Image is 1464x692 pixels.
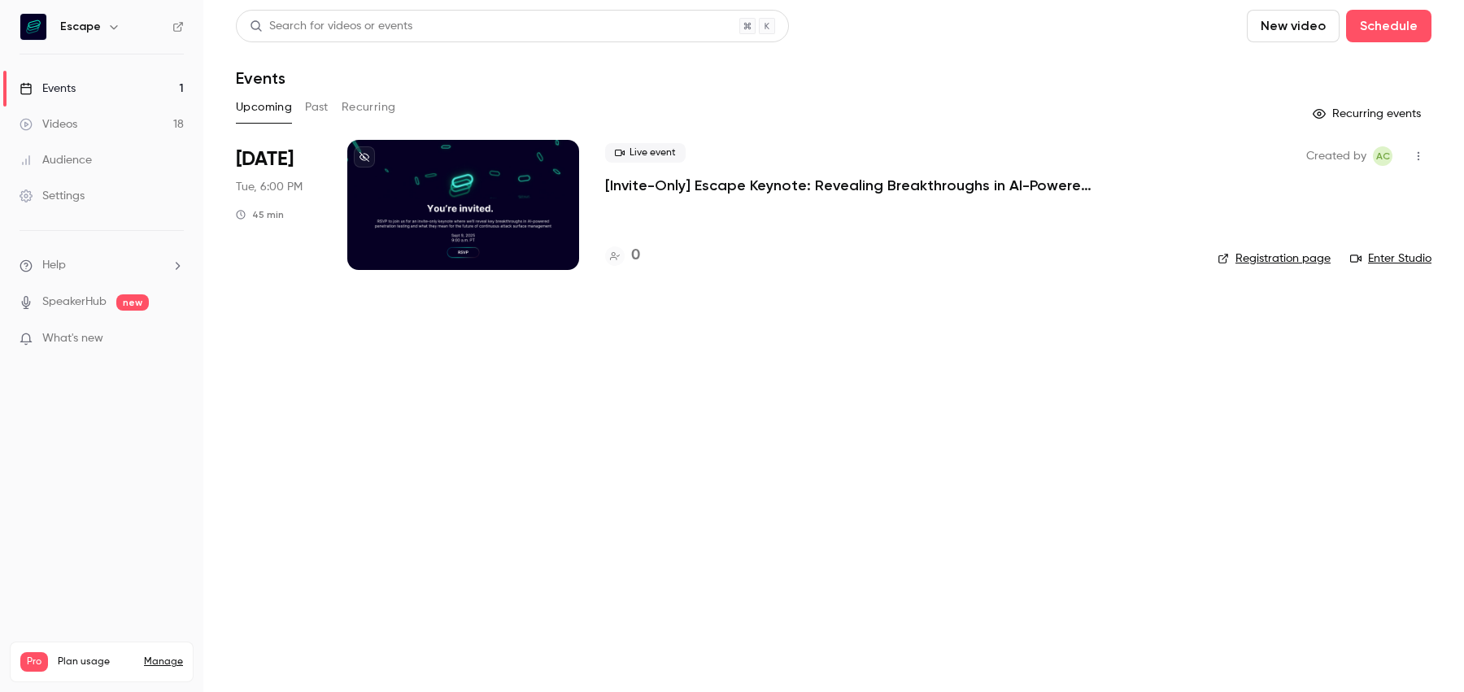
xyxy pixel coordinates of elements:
button: Recurring events [1305,101,1431,127]
a: Enter Studio [1350,250,1431,267]
a: 0 [605,245,640,267]
h6: Escape [60,19,101,35]
span: What's new [42,330,103,347]
span: Help [42,257,66,274]
span: Tue, 6:00 PM [236,179,303,195]
img: Escape [20,14,46,40]
div: Audience [20,152,92,168]
div: Events [20,81,76,97]
button: Schedule [1346,10,1431,42]
span: Pro [20,652,48,672]
div: 45 min [236,208,284,221]
a: [Invite-Only] Escape Keynote: Revealing Breakthroughs in AI-Powered Penetration Testing and the F... [605,176,1093,195]
div: Videos [20,116,77,133]
span: Created by [1306,146,1366,166]
span: Live event [605,143,686,163]
a: Registration page [1218,250,1331,267]
span: Plan usage [58,655,134,668]
div: Sep 9 Tue, 6:00 PM (Europe/Amsterdam) [236,140,321,270]
button: Upcoming [236,94,292,120]
span: Alexandra Charikova [1373,146,1392,166]
h4: 0 [631,245,640,267]
h1: Events [236,68,285,88]
span: [DATE] [236,146,294,172]
button: New video [1247,10,1340,42]
div: Settings [20,188,85,204]
div: Search for videos or events [250,18,412,35]
span: new [116,294,149,311]
button: Recurring [342,94,396,120]
button: Past [305,94,329,120]
iframe: Noticeable Trigger [164,332,184,346]
span: AC [1376,146,1390,166]
li: help-dropdown-opener [20,257,184,274]
a: Manage [144,655,183,668]
a: SpeakerHub [42,294,107,311]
